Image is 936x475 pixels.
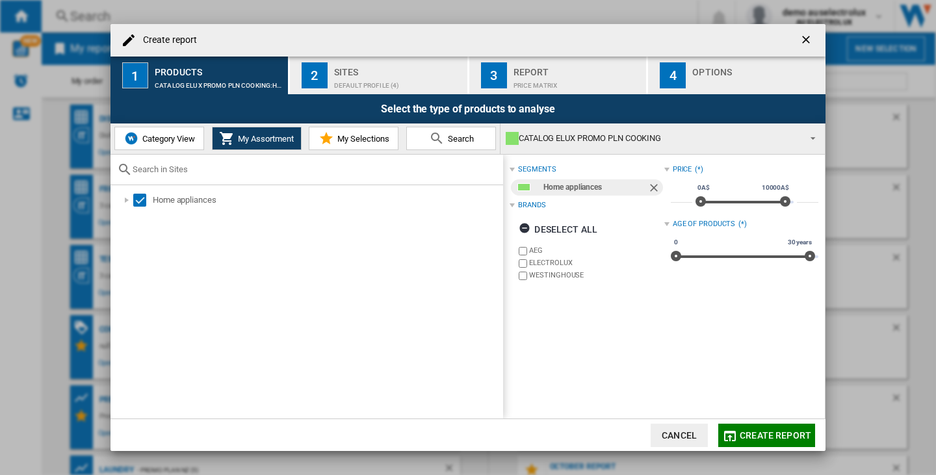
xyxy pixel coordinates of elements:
[334,75,462,89] div: Default profile (4)
[155,75,283,89] div: CATALOG ELUX PROMO PLN COOKING:Home appliances
[302,62,328,88] div: 2
[133,164,497,174] input: Search in Sites
[647,181,663,197] ng-md-icon: Remove
[406,127,496,150] button: Search
[519,218,597,241] div: Deselect all
[660,62,686,88] div: 4
[651,424,708,447] button: Cancel
[760,183,791,193] span: 10000A$
[235,134,294,144] span: My Assortment
[799,33,815,49] ng-md-icon: getI18NText('BUTTONS.CLOSE_DIALOG')
[529,246,664,255] label: AEG
[481,62,507,88] div: 3
[519,247,527,255] input: brand.name
[123,131,139,146] img: wiser-icon-blue.png
[673,164,692,175] div: Price
[515,218,601,241] button: Deselect all
[133,194,153,207] md-checkbox: Select
[673,219,736,229] div: Age of products
[648,57,825,94] button: 4 Options
[672,237,680,248] span: 0
[334,134,389,144] span: My Selections
[718,424,815,447] button: Create report
[309,127,398,150] button: My Selections
[518,200,545,211] div: Brands
[290,57,469,94] button: 2 Sites Default profile (4)
[794,27,820,53] button: getI18NText('BUTTONS.CLOSE_DIALOG')
[506,129,799,148] div: CATALOG ELUX PROMO PLN COOKING
[139,134,195,144] span: Category View
[529,270,664,280] label: WESTINGHOUSE
[519,259,527,268] input: brand.name
[153,194,501,207] div: Home appliances
[786,237,814,248] span: 30 years
[513,62,642,75] div: Report
[110,94,825,123] div: Select the type of products to analyse
[155,62,283,75] div: Products
[110,57,289,94] button: 1 Products CATALOG ELUX PROMO PLN COOKING:Home appliances
[518,164,556,175] div: segments
[445,134,474,144] span: Search
[695,183,712,193] span: 0A$
[529,258,664,268] label: ELECTROLUX
[334,62,462,75] div: Sites
[212,127,302,150] button: My Assortment
[469,57,648,94] button: 3 Report Price Matrix
[122,62,148,88] div: 1
[519,272,527,280] input: brand.name
[740,430,811,441] span: Create report
[136,34,197,47] h4: Create report
[114,127,204,150] button: Category View
[543,179,647,196] div: Home appliances
[692,62,820,75] div: Options
[513,75,642,89] div: Price Matrix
